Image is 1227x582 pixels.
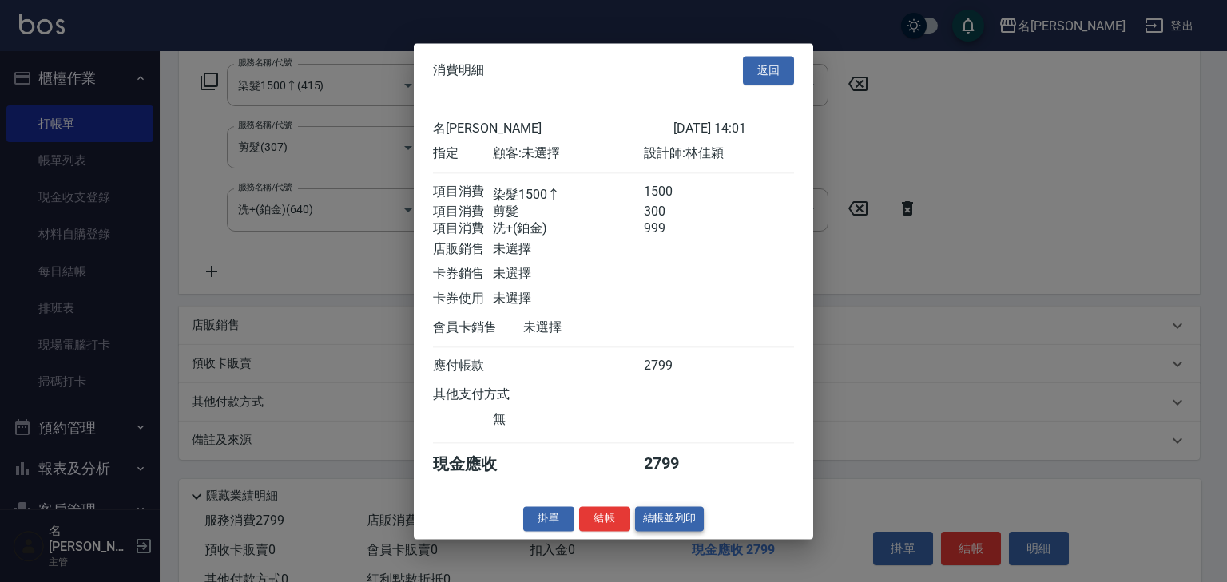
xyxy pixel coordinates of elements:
div: 300 [644,204,704,220]
div: 2799 [644,358,704,374]
div: 未選擇 [523,319,673,336]
div: 1500 [644,184,704,204]
div: [DATE] 14:01 [673,121,794,137]
div: 卡券銷售 [433,266,493,283]
div: 無 [493,411,643,428]
div: 顧客: 未選擇 [493,145,643,162]
div: 現金應收 [433,453,523,475]
button: 結帳並列印 [635,506,705,531]
div: 洗+(鉑金) [493,220,643,237]
span: 消費明細 [433,62,484,78]
div: 指定 [433,145,493,162]
button: 結帳 [579,506,630,531]
div: 未選擇 [493,291,643,307]
div: 會員卡銷售 [433,319,523,336]
div: 其他支付方式 [433,386,554,403]
div: 設計師: 林佳穎 [644,145,794,162]
div: 卡券使用 [433,291,493,307]
div: 名[PERSON_NAME] [433,121,673,137]
div: 2799 [644,453,704,475]
div: 染髮1500↑ [493,184,643,204]
div: 店販銷售 [433,241,493,258]
div: 未選擇 [493,241,643,258]
div: 項目消費 [433,220,493,237]
div: 未選擇 [493,266,643,283]
div: 應付帳款 [433,358,493,374]
div: 剪髮 [493,204,643,220]
button: 返回 [743,56,794,85]
div: 項目消費 [433,184,493,204]
div: 999 [644,220,704,237]
button: 掛單 [523,506,574,531]
div: 項目消費 [433,204,493,220]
